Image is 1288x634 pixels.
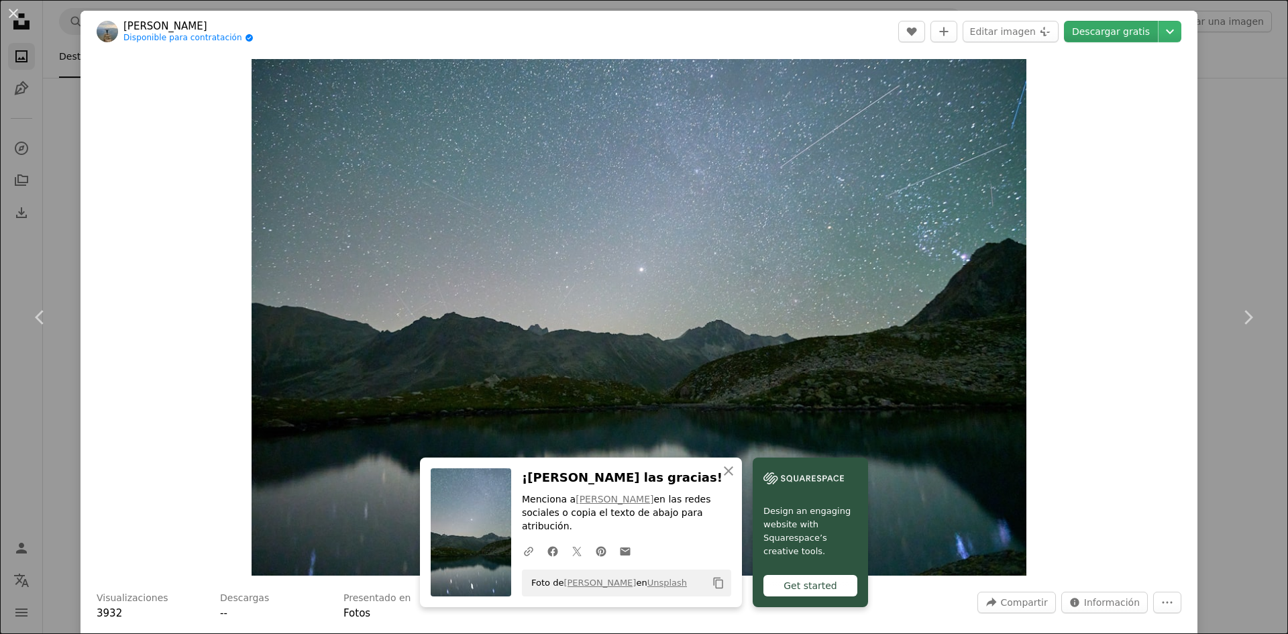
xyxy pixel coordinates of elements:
a: Comparte en Twitter [565,537,589,564]
button: -- [220,605,227,621]
button: Editar imagen [963,21,1059,42]
a: Comparte en Facebook [541,537,565,564]
h3: Presentado en [343,592,411,605]
span: 3932 [97,607,122,619]
button: Ampliar en esta imagen [252,59,1026,576]
button: Me gusta [898,21,925,42]
button: Más acciones [1153,592,1181,613]
span: Compartir [1000,592,1047,613]
span: Información [1084,592,1140,613]
button: Elegir el tamaño de descarga [1159,21,1181,42]
a: [PERSON_NAME] [123,19,254,33]
a: Comparte por correo electrónico [613,537,637,564]
a: [PERSON_NAME] [563,578,636,588]
button: Compartir esta imagen [977,592,1055,613]
button: Copiar al portapapeles [707,572,730,594]
img: Ve al perfil de Vladislav Zakharevich [97,21,118,42]
h3: Visualizaciones [97,592,168,605]
button: Estadísticas sobre esta imagen [1061,592,1148,613]
p: Menciona a en las redes sociales o copia el texto de abajo para atribución. [522,493,731,533]
div: Get started [763,575,857,596]
a: Disponible para contratación [123,33,254,44]
a: Comparte en Pinterest [589,537,613,564]
button: Añade a la colección [930,21,957,42]
a: Fotos [343,607,370,619]
a: Siguiente [1207,253,1288,382]
a: Design an engaging website with Squarespace’s creative tools.Get started [753,458,868,607]
h3: Descargas [220,592,269,605]
h3: ¡[PERSON_NAME] las gracias! [522,468,731,488]
a: [PERSON_NAME] [576,494,653,505]
a: Descargar gratis [1064,21,1158,42]
span: Foto de en [525,572,687,594]
span: Design an engaging website with Squarespace’s creative tools. [763,505,857,558]
a: Unsplash [647,578,687,588]
img: file-1606177908946-d1eed1cbe4f5image [763,468,844,488]
span: -- [220,607,227,619]
img: Cielo nocturno estrellado sobre un tranquilo lago de montaña [252,59,1026,576]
